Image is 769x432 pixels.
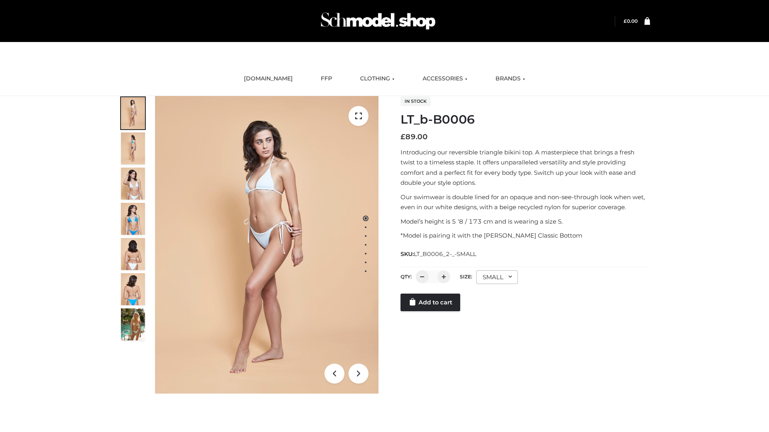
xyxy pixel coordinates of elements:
bdi: 0.00 [624,18,638,24]
p: *Model is pairing it with the [PERSON_NAME] Classic Bottom [401,230,650,241]
img: ArielClassicBikiniTop_CloudNine_AzureSky_OW114ECO_1 [155,96,378,394]
a: £0.00 [624,18,638,24]
a: ACCESSORIES [417,70,473,88]
p: Our swimwear is double lined for an opaque and non-see-through look when wet, even in our white d... [401,192,650,212]
a: [DOMAIN_NAME] [238,70,299,88]
img: ArielClassicBikiniTop_CloudNine_AzureSky_OW114ECO_3-scaled.jpg [121,168,145,200]
span: £ [624,18,627,24]
img: ArielClassicBikiniTop_CloudNine_AzureSky_OW114ECO_8-scaled.jpg [121,273,145,305]
label: QTY: [401,274,412,280]
a: BRANDS [489,70,531,88]
div: SMALL [476,270,518,284]
p: Introducing our reversible triangle bikini top. A masterpiece that brings a fresh twist to a time... [401,147,650,188]
a: Add to cart [401,294,460,311]
span: LT_B0006_2-_-SMALL [414,250,476,258]
img: Schmodel Admin 964 [318,5,438,37]
img: ArielClassicBikiniTop_CloudNine_AzureSky_OW114ECO_2-scaled.jpg [121,132,145,164]
h1: LT_b-B0006 [401,112,650,127]
img: Arieltop_CloudNine_AzureSky2.jpg [121,308,145,340]
span: £ [401,132,405,141]
a: CLOTHING [354,70,401,88]
a: FFP [315,70,338,88]
label: Size: [460,274,472,280]
span: In stock [401,96,431,106]
span: SKU: [401,249,477,259]
img: ArielClassicBikiniTop_CloudNine_AzureSky_OW114ECO_1-scaled.jpg [121,97,145,129]
p: Model’s height is 5 ‘8 / 173 cm and is wearing a size S. [401,216,650,227]
img: ArielClassicBikiniTop_CloudNine_AzureSky_OW114ECO_7-scaled.jpg [121,238,145,270]
bdi: 89.00 [401,132,428,141]
img: ArielClassicBikiniTop_CloudNine_AzureSky_OW114ECO_4-scaled.jpg [121,203,145,235]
